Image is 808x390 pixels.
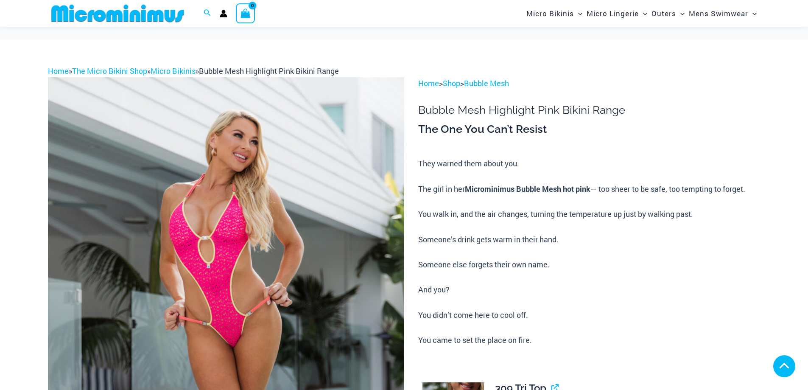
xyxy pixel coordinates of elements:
p: They warned them about you. The girl in her — too sheer to be safe, too tempting to forget. You w... [418,157,760,347]
h3: The One You Can’t Resist [418,122,760,137]
a: Micro Bikinis [151,66,196,76]
b: Microminimus Bubble Mesh hot pink [465,184,590,194]
a: View Shopping Cart, empty [236,3,255,23]
a: Micro BikinisMenu ToggleMenu Toggle [524,3,584,24]
a: Bubble Mesh [464,78,509,88]
span: Mens Swimwear [689,3,748,24]
a: Shop [443,78,460,88]
h1: Bubble Mesh Highlight Pink Bikini Range [418,104,760,117]
a: Mens SwimwearMenu ToggleMenu Toggle [687,3,759,24]
span: Menu Toggle [574,3,582,24]
span: Micro Lingerie [587,3,639,24]
a: Home [48,66,69,76]
span: » » » [48,66,339,76]
span: Micro Bikinis [526,3,574,24]
a: Search icon link [204,8,211,19]
img: MM SHOP LOGO FLAT [48,4,187,23]
a: The Micro Bikini Shop [72,66,147,76]
span: Bubble Mesh Highlight Pink Bikini Range [199,66,339,76]
p: > > [418,77,760,90]
span: Menu Toggle [639,3,647,24]
a: Home [418,78,439,88]
a: Micro LingerieMenu ToggleMenu Toggle [584,3,649,24]
nav: Site Navigation [523,1,760,25]
span: Menu Toggle [748,3,757,24]
a: OutersMenu ToggleMenu Toggle [649,3,687,24]
span: Outers [651,3,676,24]
a: Account icon link [220,10,227,17]
span: Menu Toggle [676,3,685,24]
